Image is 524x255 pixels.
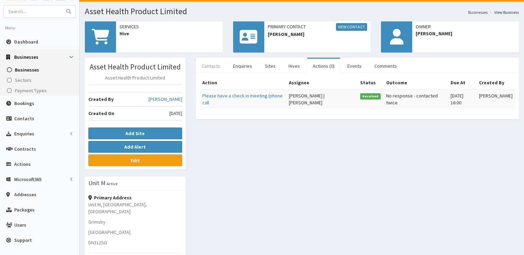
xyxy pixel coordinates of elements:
[14,207,35,213] span: Packages
[15,67,39,73] span: Businesses
[360,93,381,100] span: Resolved
[2,85,79,96] a: Payment Types
[88,110,114,116] b: Created On
[2,75,79,85] a: Sectors
[488,9,519,15] li: View Business
[357,76,384,89] th: Status
[447,89,476,109] td: [DATE] 16:00
[14,191,36,198] span: Addresses
[14,115,34,122] span: Contacts
[88,180,106,186] h3: Unit M
[268,31,367,38] span: [PERSON_NAME]
[259,59,281,73] a: Sites
[447,76,476,89] th: Due At
[468,9,488,15] a: Businesses
[2,65,79,75] a: Businesses
[14,176,42,182] span: Microsoft365
[476,76,515,89] th: Created By
[14,237,32,243] span: Support
[88,195,132,201] strong: Primary Address
[14,131,34,137] span: Enquiries
[169,110,182,117] span: [DATE]
[88,74,182,81] p: Asset Health Product Limited
[476,89,515,109] td: [PERSON_NAME]
[336,23,367,31] a: View Contact
[416,30,515,37] span: [PERSON_NAME]
[85,7,519,16] h1: Asset Health Product Limited
[119,30,219,37] span: Hive
[88,154,182,166] a: Edit
[131,157,140,163] b: Edit
[88,96,114,102] b: Created By
[369,59,402,73] a: Comments
[268,23,367,31] span: Primary Contact
[88,63,182,71] h3: Asset Health Product Limited
[88,239,182,246] p: DN312SG
[228,59,258,73] a: Enquiries
[88,201,182,215] p: Unit M, [GEOGRAPHIC_DATA], [GEOGRAPHIC_DATA]
[124,144,146,150] b: Add Alert
[14,54,38,60] span: Businesses
[383,89,447,109] td: No response - contacted twice
[14,39,38,45] span: Dashboard
[342,59,367,73] a: Events
[416,23,515,30] span: Owner
[199,76,286,89] th: Action
[286,89,357,109] td: [PERSON_NAME] | [PERSON_NAME]
[4,6,62,18] input: Search...
[149,96,182,103] a: [PERSON_NAME]
[15,87,47,94] span: Payment Types
[307,59,340,73] a: Actions (0)
[88,218,182,225] p: Grimsby
[15,77,32,83] span: Sectors
[107,181,117,186] small: Active
[383,76,447,89] th: Outcome
[202,93,283,106] a: Please have a check in meeting/phone call
[196,59,226,73] a: Contacts
[125,130,145,136] b: Add Site
[14,222,26,228] span: Users
[88,141,182,153] button: Add Alert
[88,229,182,236] p: [GEOGRAPHIC_DATA]
[283,59,305,73] a: Hives
[286,76,357,89] th: Assignee
[14,161,31,167] span: Actions
[14,146,36,152] span: Contracts
[14,100,34,106] span: Bookings
[119,23,219,30] span: Services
